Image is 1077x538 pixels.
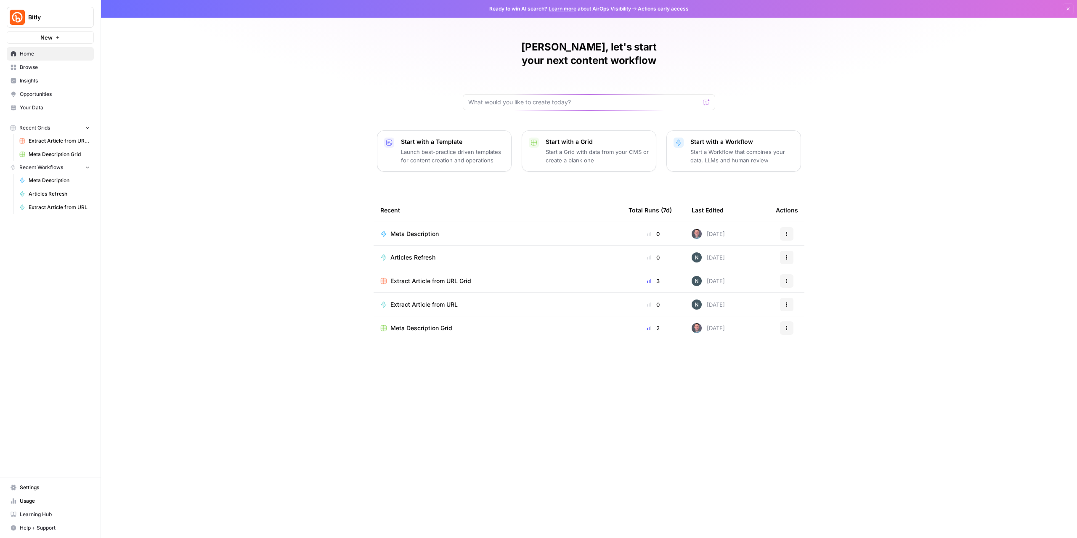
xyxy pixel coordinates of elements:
button: Help + Support [7,521,94,535]
span: Articles Refresh [29,190,90,198]
span: Extract Article from URL Grid [390,277,471,285]
a: Meta Description Grid [380,324,615,332]
span: Recent Grids [19,124,50,132]
div: 0 [629,300,678,309]
button: Start with a WorkflowStart a Workflow that combines your data, LLMs and human review [666,130,801,172]
span: Opportunities [20,90,90,98]
button: Recent Grids [7,122,94,134]
input: What would you like to create today? [468,98,700,106]
span: Your Data [20,104,90,111]
span: Bitly [28,13,79,21]
span: Insights [20,77,90,85]
a: Meta Description [16,174,94,187]
a: Extract Article from URL [380,300,615,309]
span: Settings [20,484,90,491]
p: Start with a Workflow [690,138,794,146]
button: Workspace: Bitly [7,7,94,28]
span: Extract Article from URL Grid [29,137,90,145]
h1: [PERSON_NAME], let's start your next content workflow [463,40,715,67]
span: Home [20,50,90,58]
img: mfx9qxiwvwbk9y2m949wqpoopau8 [692,299,702,310]
p: Start with a Grid [546,138,649,146]
a: Extract Article from URL Grid [380,277,615,285]
a: Settings [7,481,94,494]
button: New [7,31,94,44]
span: Articles Refresh [390,253,435,262]
div: [DATE] [692,299,725,310]
a: Home [7,47,94,61]
div: Total Runs (7d) [629,199,672,222]
a: Extract Article from URL Grid [16,134,94,148]
a: Your Data [7,101,94,114]
div: [DATE] [692,276,725,286]
span: Meta Description Grid [29,151,90,158]
div: [DATE] [692,229,725,239]
div: [DATE] [692,252,725,262]
span: Meta Description [390,230,439,238]
button: Start with a GridStart a Grid with data from your CMS or create a blank one [522,130,656,172]
img: mfx9qxiwvwbk9y2m949wqpoopau8 [692,276,702,286]
p: Start a Grid with data from your CMS or create a blank one [546,148,649,164]
div: 3 [629,277,678,285]
div: 0 [629,230,678,238]
img: 7br3rge9tdzvejibewpaqucdn4rl [692,229,702,239]
div: Recent [380,199,615,222]
img: 7br3rge9tdzvejibewpaqucdn4rl [692,323,702,333]
div: [DATE] [692,323,725,333]
p: Start a Workflow that combines your data, LLMs and human review [690,148,794,164]
img: mfx9qxiwvwbk9y2m949wqpoopau8 [692,252,702,262]
img: Bitly Logo [10,10,25,25]
div: 2 [629,324,678,332]
span: New [40,33,53,42]
a: Articles Refresh [16,187,94,201]
a: Opportunities [7,87,94,101]
span: Extract Article from URL [29,204,90,211]
a: Learning Hub [7,508,94,521]
a: Usage [7,494,94,508]
a: Browse [7,61,94,74]
span: Extract Article from URL [390,300,458,309]
span: Actions early access [638,5,689,13]
span: Help + Support [20,524,90,532]
button: Start with a TemplateLaunch best-practice driven templates for content creation and operations [377,130,512,172]
a: Meta Description Grid [16,148,94,161]
a: Articles Refresh [380,253,615,262]
a: Insights [7,74,94,87]
div: Actions [776,199,798,222]
span: Meta Description Grid [390,324,452,332]
div: 0 [629,253,678,262]
span: Learning Hub [20,511,90,518]
a: Meta Description [380,230,615,238]
a: Learn more [549,5,576,12]
span: Meta Description [29,177,90,184]
div: Last Edited [692,199,724,222]
span: Browse [20,64,90,71]
span: Recent Workflows [19,164,63,171]
a: Extract Article from URL [16,201,94,214]
span: Usage [20,497,90,505]
button: Recent Workflows [7,161,94,174]
p: Start with a Template [401,138,504,146]
span: Ready to win AI search? about AirOps Visibility [489,5,631,13]
p: Launch best-practice driven templates for content creation and operations [401,148,504,164]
